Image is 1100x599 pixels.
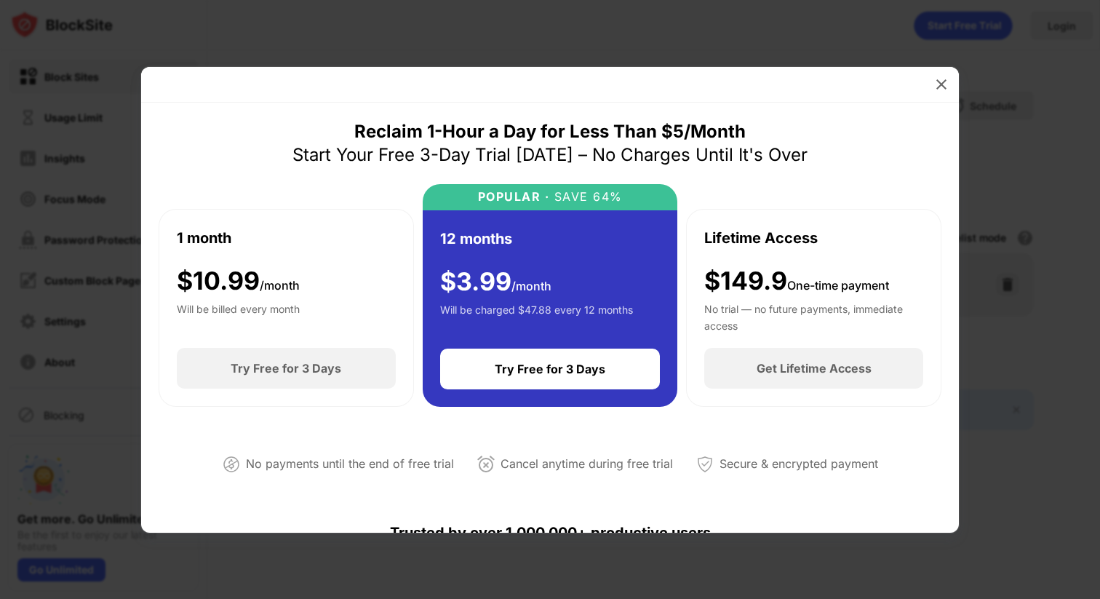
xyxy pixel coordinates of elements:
[704,227,818,249] div: Lifetime Access
[177,227,231,249] div: 1 month
[246,453,454,475] div: No payments until the end of free trial
[511,279,551,293] span: /month
[354,120,746,143] div: Reclaim 1-Hour a Day for Less Than $5/Month
[787,278,889,293] span: One-time payment
[549,190,623,204] div: SAVE 64%
[501,453,673,475] div: Cancel anytime during free trial
[260,278,300,293] span: /month
[720,453,878,475] div: Secure & encrypted payment
[495,362,605,376] div: Try Free for 3 Days
[478,190,550,204] div: POPULAR ·
[223,456,240,473] img: not-paying
[177,266,300,296] div: $ 10.99
[177,301,300,330] div: Will be billed every month
[696,456,714,473] img: secured-payment
[440,228,512,250] div: 12 months
[231,361,341,376] div: Try Free for 3 Days
[757,361,872,376] div: Get Lifetime Access
[477,456,495,473] img: cancel-anytime
[292,143,808,167] div: Start Your Free 3-Day Trial [DATE] – No Charges Until It's Over
[159,498,941,568] div: Trusted by over 1,000,000+ productive users
[704,301,923,330] div: No trial — no future payments, immediate access
[440,267,551,297] div: $ 3.99
[440,302,633,331] div: Will be charged $47.88 every 12 months
[704,266,889,296] div: $149.9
